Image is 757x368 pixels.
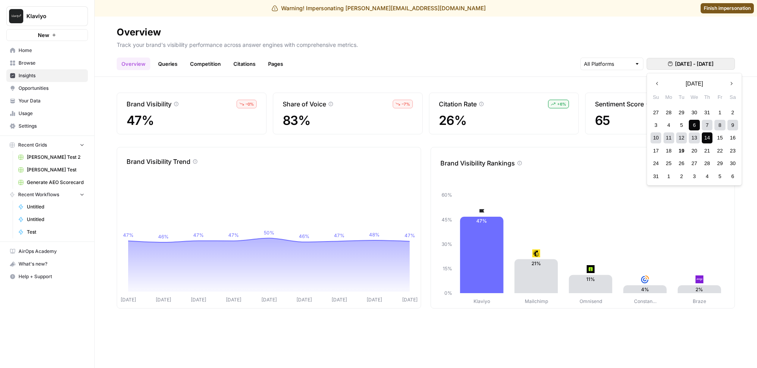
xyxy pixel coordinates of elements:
a: Your Data [6,95,88,107]
div: Overview [117,26,161,39]
div: Su [651,92,661,102]
button: Recent Workflows [6,189,88,201]
div: Sa [727,92,738,102]
a: Insights [6,69,88,82]
a: Citations [229,58,260,70]
div: Choose Sunday, August 17th, 2025 [651,145,661,156]
a: Test [15,226,88,238]
a: Competition [185,58,226,70]
div: Choose Friday, August 29th, 2025 [714,158,725,169]
div: Choose Sunday, August 10th, 2025 [651,132,661,143]
tspan: Klaviyo [474,298,490,304]
span: Test [27,229,84,236]
div: Choose Monday, August 4th, 2025 [664,120,674,130]
span: Klaviyo [26,12,74,20]
div: Choose Saturday, September 6th, 2025 [727,171,738,182]
span: Finish impersonation [704,5,751,12]
span: – 7 % [402,101,410,107]
tspan: 15% [443,266,452,271]
div: We [689,92,699,102]
a: Settings [6,120,88,132]
text: 21% [531,260,541,266]
div: Choose Wednesday, August 27th, 2025 [689,158,699,169]
div: Choose Monday, August 25th, 2025 [664,158,674,169]
div: Choose Wednesday, August 13th, 2025 [689,132,699,143]
div: month 2025-08 [649,106,739,183]
div: Choose Tuesday, August 26th, 2025 [676,158,687,169]
tspan: 47% [334,232,345,238]
span: Untitled [27,216,84,223]
text: 47% [476,218,487,224]
div: [DATE] - [DATE] [647,73,742,186]
img: 3j9qnj2pq12j0e9szaggu3i8lwoi [695,275,703,283]
tspan: [DATE] [121,297,136,303]
tspan: Omnisend [580,298,602,304]
div: Choose Wednesday, August 20th, 2025 [689,145,699,156]
a: Overview [117,58,150,70]
tspan: [DATE] [367,297,382,303]
span: Insights [19,72,84,79]
a: Pages [263,58,288,70]
tspan: 47% [123,232,134,238]
tspan: [DATE] [296,297,312,303]
div: Choose Wednesday, July 30th, 2025 [689,107,699,118]
a: [PERSON_NAME] Test [15,164,88,176]
div: Choose Friday, August 22nd, 2025 [714,145,725,156]
div: Choose Monday, August 11th, 2025 [664,132,674,143]
tspan: 46% [158,234,169,240]
img: or48ckoj2dr325ui2uouqhqfwspy [587,265,595,273]
span: Home [19,47,84,54]
span: 65 [595,113,725,128]
div: Th [702,92,712,102]
span: Help + Support [19,273,84,280]
span: Your Data [19,97,84,104]
tspan: [DATE] [402,297,418,303]
div: Choose Saturday, August 30th, 2025 [727,158,738,169]
button: Workspace: Klaviyo [6,6,88,26]
div: Choose Friday, August 1st, 2025 [714,107,725,118]
button: What's new? [6,258,88,270]
img: Klaviyo Logo [9,9,23,23]
div: Choose Wednesday, August 6th, 2025 [689,120,699,130]
tspan: [DATE] [156,297,171,303]
span: – 0 % [246,101,254,107]
span: Recent Workflows [18,191,59,198]
button: Recent Grids [6,139,88,151]
div: Choose Tuesday, August 19th, 2025 [676,145,687,156]
span: + 6 % [557,101,566,107]
div: Choose Saturday, August 2nd, 2025 [727,107,738,118]
img: pg21ys236mnd3p55lv59xccdo3xy [532,249,540,257]
p: Brand Visibility Rankings [440,158,515,168]
tspan: 48% [369,232,380,238]
div: What's new? [7,258,88,270]
span: [DATE] - [DATE] [675,60,714,68]
a: [PERSON_NAME] Test 2 [15,151,88,164]
a: Usage [6,107,88,120]
tspan: 47% [405,232,415,238]
tspan: 50% [264,230,274,236]
tspan: Braze [693,298,706,304]
tspan: 46% [299,233,310,239]
div: Fr [714,92,725,102]
a: Browse [6,57,88,69]
span: 83% [283,113,413,128]
div: Warning! Impersonating [PERSON_NAME][EMAIL_ADDRESS][DOMAIN_NAME] [272,4,486,12]
span: Untitled [27,203,84,210]
a: Untitled [15,213,88,226]
span: Settings [19,123,84,130]
div: Choose Thursday, August 28th, 2025 [702,158,712,169]
div: Choose Friday, August 8th, 2025 [714,120,725,130]
div: Choose Thursday, August 21st, 2025 [702,145,712,156]
a: Finish impersonation [701,3,754,13]
p: Track your brand's visibility performance across answer engines with comprehensive metrics. [117,39,735,49]
div: Tu [676,92,687,102]
p: Citation Rate [439,99,477,109]
tspan: 60% [442,192,452,198]
div: Choose Monday, September 1st, 2025 [664,171,674,182]
span: [PERSON_NAME] Test [27,166,84,173]
span: Opportunities [19,85,84,92]
tspan: 0% [444,290,452,296]
text: 4% [641,286,649,292]
div: Choose Tuesday, July 29th, 2025 [676,107,687,118]
a: Untitled [15,201,88,213]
